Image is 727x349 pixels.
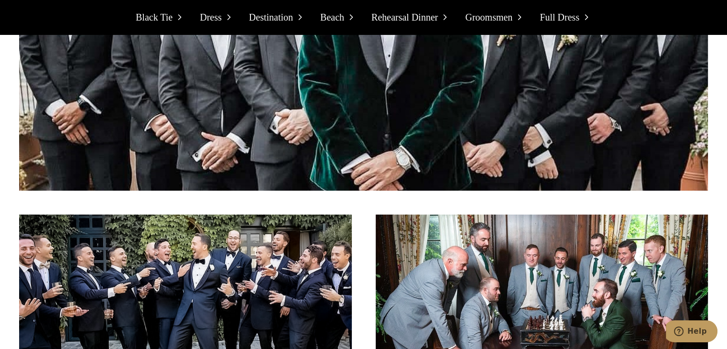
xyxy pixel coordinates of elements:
span: Groomsmen [465,10,512,25]
span: Beach [320,10,344,25]
iframe: Opens a widget where you can chat to one of our agents [666,320,717,344]
span: Black Tie [136,10,173,25]
span: Destination [249,10,293,25]
span: Full Dress [540,10,579,25]
span: Dress [200,10,222,25]
span: Rehearsal Dinner [371,10,438,25]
